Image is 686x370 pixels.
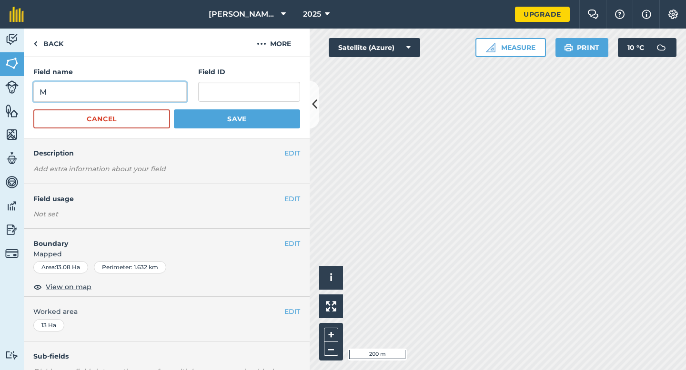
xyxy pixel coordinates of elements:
img: fieldmargin Logo [10,7,24,22]
img: svg+xml;base64,PD94bWwgdmVyc2lvbj0iMS4wIiBlbmNvZGluZz0idXRmLTgiPz4KPCEtLSBHZW5lcmF0b3I6IEFkb2JlIE... [652,38,671,57]
img: svg+xml;base64,PD94bWwgdmVyc2lvbj0iMS4wIiBlbmNvZGluZz0idXRmLTgiPz4KPCEtLSBHZW5lcmF0b3I6IEFkb2JlIE... [5,80,19,94]
img: svg+xml;base64,PHN2ZyB4bWxucz0iaHR0cDovL3d3dy53My5vcmcvMjAwMC9zdmciIHdpZHRoPSIxOCIgaGVpZ2h0PSIyNC... [33,281,42,292]
div: Perimeter : 1.632 km [94,261,166,273]
img: Four arrows, one pointing top left, one top right, one bottom right and the last bottom left [326,301,336,312]
img: svg+xml;base64,PHN2ZyB4bWxucz0iaHR0cDovL3d3dy53My5vcmcvMjAwMC9zdmciIHdpZHRoPSI5IiBoZWlnaHQ9IjI0Ii... [33,38,38,49]
button: Satellite (Azure) [329,38,420,57]
button: + [324,328,338,342]
div: Area : 13.08 Ha [33,261,88,273]
a: Back [24,29,73,57]
img: svg+xml;base64,PHN2ZyB4bWxucz0iaHR0cDovL3d3dy53My5vcmcvMjAwMC9zdmciIHdpZHRoPSIxNyIgaGVpZ2h0PSIxNy... [642,9,651,20]
button: EDIT [284,194,300,204]
img: A question mark icon [614,10,625,19]
button: EDIT [284,238,300,249]
img: Two speech bubbles overlapping with the left bubble in the forefront [587,10,599,19]
h4: Sub-fields [24,351,310,361]
button: EDIT [284,148,300,158]
img: svg+xml;base64,PD94bWwgdmVyc2lvbj0iMS4wIiBlbmNvZGluZz0idXRmLTgiPz4KPCEtLSBHZW5lcmF0b3I6IEFkb2JlIE... [5,175,19,189]
span: [PERSON_NAME] & Sons Farming [209,9,277,20]
img: A cog icon [667,10,679,19]
h4: Field ID [198,67,300,77]
img: svg+xml;base64,PD94bWwgdmVyc2lvbj0iMS4wIiBlbmNvZGluZz0idXRmLTgiPz4KPCEtLSBHZW5lcmF0b3I6IEFkb2JlIE... [5,223,19,237]
span: View on map [46,282,91,292]
button: View on map [33,281,91,292]
div: 13 Ha [33,319,64,331]
h4: Field usage [33,194,284,204]
img: Ruler icon [486,43,495,52]
button: 10 °C [618,38,676,57]
span: Mapped [24,249,310,259]
button: More [238,29,310,57]
img: svg+xml;base64,PHN2ZyB4bWxucz0iaHR0cDovL3d3dy53My5vcmcvMjAwMC9zdmciIHdpZHRoPSIxOSIgaGVpZ2h0PSIyNC... [564,42,573,53]
span: i [330,272,333,283]
img: svg+xml;base64,PHN2ZyB4bWxucz0iaHR0cDovL3d3dy53My5vcmcvMjAwMC9zdmciIHdpZHRoPSI1NiIgaGVpZ2h0PSI2MC... [5,127,19,142]
h4: Field name [33,67,187,77]
img: svg+xml;base64,PD94bWwgdmVyc2lvbj0iMS4wIiBlbmNvZGluZz0idXRmLTgiPz4KPCEtLSBHZW5lcmF0b3I6IEFkb2JlIE... [5,351,19,360]
img: svg+xml;base64,PD94bWwgdmVyc2lvbj0iMS4wIiBlbmNvZGluZz0idXRmLTgiPz4KPCEtLSBHZW5lcmF0b3I6IEFkb2JlIE... [5,151,19,166]
button: Print [555,38,609,57]
a: Upgrade [515,7,570,22]
button: – [324,342,338,356]
button: Cancel [33,109,170,128]
em: Add extra information about your field [33,165,166,173]
button: Save [174,109,300,128]
img: svg+xml;base64,PD94bWwgdmVyc2lvbj0iMS4wIiBlbmNvZGluZz0idXRmLTgiPz4KPCEtLSBHZW5lcmF0b3I6IEFkb2JlIE... [5,32,19,47]
img: svg+xml;base64,PHN2ZyB4bWxucz0iaHR0cDovL3d3dy53My5vcmcvMjAwMC9zdmciIHdpZHRoPSI1NiIgaGVpZ2h0PSI2MC... [5,56,19,70]
h4: Boundary [24,229,284,249]
button: i [319,266,343,290]
button: Measure [475,38,546,57]
h4: Description [33,148,300,158]
img: svg+xml;base64,PD94bWwgdmVyc2lvbj0iMS4wIiBlbmNvZGluZz0idXRmLTgiPz4KPCEtLSBHZW5lcmF0b3I6IEFkb2JlIE... [5,199,19,213]
span: Worked area [33,306,300,317]
span: 10 ° C [627,38,644,57]
span: 2025 [303,9,321,20]
button: EDIT [284,306,300,317]
img: svg+xml;base64,PHN2ZyB4bWxucz0iaHR0cDovL3d3dy53My5vcmcvMjAwMC9zdmciIHdpZHRoPSI1NiIgaGVpZ2h0PSI2MC... [5,104,19,118]
img: svg+xml;base64,PD94bWwgdmVyc2lvbj0iMS4wIiBlbmNvZGluZz0idXRmLTgiPz4KPCEtLSBHZW5lcmF0b3I6IEFkb2JlIE... [5,247,19,260]
img: svg+xml;base64,PHN2ZyB4bWxucz0iaHR0cDovL3d3dy53My5vcmcvMjAwMC9zdmciIHdpZHRoPSIyMCIgaGVpZ2h0PSIyNC... [257,38,266,49]
div: Not set [33,209,300,219]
